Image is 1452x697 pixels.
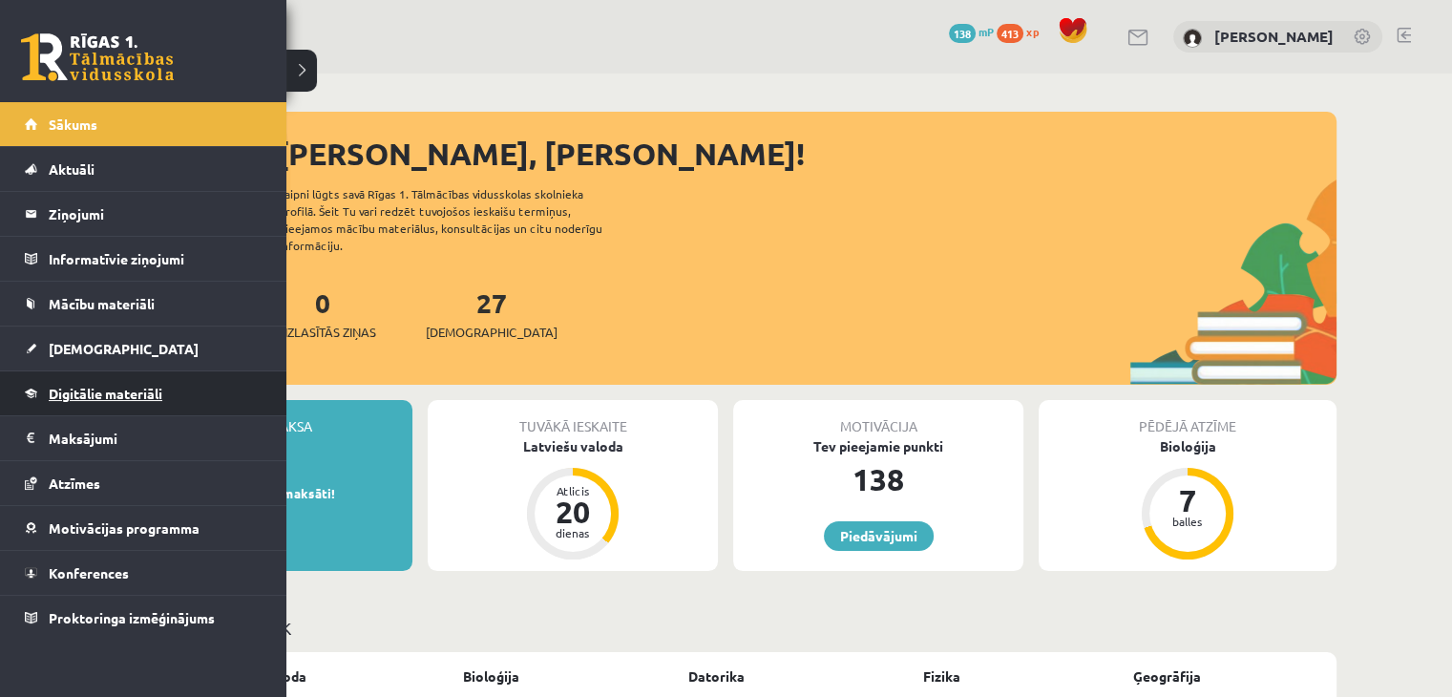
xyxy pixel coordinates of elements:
a: Ģeogrāfija [1133,666,1201,686]
a: Piedāvājumi [824,521,934,551]
div: Motivācija [733,400,1023,436]
span: 413 [997,24,1023,43]
a: Mācību materiāli [25,282,263,326]
div: Atlicis [544,485,601,496]
a: Maksājumi [25,416,263,460]
span: mP [979,24,994,39]
a: Aktuāli [25,147,263,191]
span: Sākums [49,116,97,133]
a: 413 xp [997,24,1048,39]
span: Konferences [49,564,129,581]
legend: Maksājumi [49,416,263,460]
a: Latviešu valoda Atlicis 20 dienas [428,436,718,562]
a: 138 mP [949,24,994,39]
legend: Informatīvie ziņojumi [49,237,263,281]
a: Ziņojumi [25,192,263,236]
span: Digitālie materiāli [49,385,162,402]
a: Digitālie materiāli [25,371,263,415]
a: Fizika [923,666,960,686]
span: 138 [949,24,976,43]
span: [DEMOGRAPHIC_DATA] [426,323,558,342]
a: 0Neizlasītās ziņas [269,285,376,342]
span: Aktuāli [49,160,95,178]
div: 7 [1159,485,1216,516]
a: Motivācijas programma [25,506,263,550]
a: Rīgas 1. Tālmācības vidusskola [21,33,174,81]
a: Datorika [688,666,745,686]
legend: Ziņojumi [49,192,263,236]
a: [PERSON_NAME] [1214,27,1334,46]
div: Bioloģija [1039,436,1336,456]
a: Atzīmes [25,461,263,505]
div: Laipni lūgts savā Rīgas 1. Tālmācības vidusskolas skolnieka profilā. Šeit Tu vari redzēt tuvojošo... [279,185,636,254]
div: [PERSON_NAME], [PERSON_NAME]! [277,131,1336,177]
span: xp [1026,24,1039,39]
a: Proktoringa izmēģinājums [25,596,263,640]
div: Pēdējā atzīme [1039,400,1336,436]
img: Marija Marta Lovniece [1183,29,1202,48]
div: Tev pieejamie punkti [733,436,1023,456]
div: dienas [544,527,601,539]
div: Latviešu valoda [428,436,718,456]
a: Bioloģija [463,666,519,686]
div: balles [1159,516,1216,527]
span: Motivācijas programma [49,519,200,537]
div: 20 [544,496,601,527]
a: Konferences [25,551,263,595]
span: Atzīmes [49,475,100,492]
a: Bioloģija 7 balles [1039,436,1336,562]
p: Mācību plāns 11.a2 JK [122,615,1329,641]
span: Mācību materiāli [49,295,155,312]
a: 27[DEMOGRAPHIC_DATA] [426,285,558,342]
a: Informatīvie ziņojumi [25,237,263,281]
a: [DEMOGRAPHIC_DATA] [25,327,263,370]
div: 138 [733,456,1023,502]
a: Sākums [25,102,263,146]
span: Neizlasītās ziņas [269,323,376,342]
div: Tuvākā ieskaite [428,400,718,436]
span: Proktoringa izmēģinājums [49,609,215,626]
span: [DEMOGRAPHIC_DATA] [49,340,199,357]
